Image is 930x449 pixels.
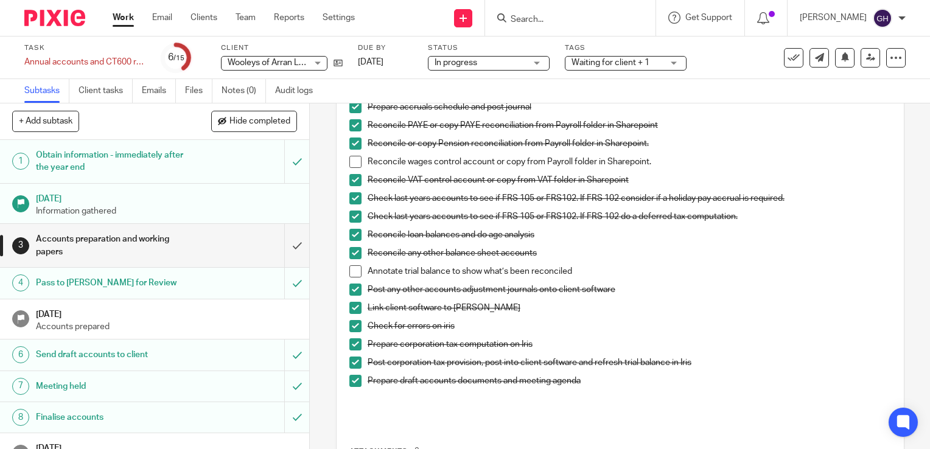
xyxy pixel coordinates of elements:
p: Check last years accounts to see if FRS 105 or FRS102. If FRS 102 consider if a holiday pay accru... [368,192,891,204]
img: svg%3E [873,9,892,28]
span: [DATE] [358,58,383,66]
img: Pixie [24,10,85,26]
h1: Finalise accounts [36,408,194,426]
label: Client [221,43,343,53]
a: Settings [323,12,355,24]
div: 4 [12,274,29,291]
a: Team [236,12,256,24]
button: + Add subtask [12,111,79,131]
p: Reconcile VAT control account or copy from VAT folder in Sharepoint [368,174,891,186]
h1: Send draft accounts to client [36,346,194,364]
p: Accounts prepared [36,321,298,333]
p: Check last years accounts to see if FRS 105 or FRS102. If FRS 102 do a deferred tax computation. [368,211,891,223]
p: Reconcile or copy Pension reconciliation from Payroll folder in Sharepoint. [368,137,891,150]
p: Reconcile loan balances and do age analysis [368,229,891,241]
h1: [DATE] [36,190,298,205]
label: Status [428,43,550,53]
div: 8 [12,409,29,426]
div: 1 [12,153,29,170]
button: Hide completed [211,111,297,131]
p: Check for errors on iris [368,320,891,332]
label: Due by [358,43,413,53]
h1: Pass to [PERSON_NAME] for Review [36,274,194,292]
p: Prepare draft accounts documents and meeting agenda [368,375,891,387]
div: 3 [12,237,29,254]
p: Post corporation tax provision, post into client software and refresh trial balance in Iris [368,357,891,369]
span: Get Support [685,13,732,22]
small: /15 [173,55,184,61]
p: Link client software to [PERSON_NAME] [368,302,891,314]
a: Email [152,12,172,24]
a: Notes (0) [222,79,266,103]
span: In progress [435,58,477,67]
a: Reports [274,12,304,24]
a: Audit logs [275,79,322,103]
p: [PERSON_NAME] [800,12,867,24]
span: Waiting for client + 1 [572,58,649,67]
p: Reconcile PAYE or copy PAYE reconciliation from Payroll folder in Sharepoint [368,119,891,131]
h1: Accounts preparation and working papers [36,230,194,261]
label: Task [24,43,146,53]
h1: [DATE] [36,305,298,321]
div: Annual accounts and CT600 return [24,56,146,68]
p: Prepare corporation tax computation on Iris [368,338,891,350]
a: Work [113,12,134,24]
a: Subtasks [24,79,69,103]
a: Clients [191,12,217,24]
p: Post any other accounts adjustment journals onto client software [368,284,891,296]
p: Reconcile wages control account or copy from Payroll folder in Sharepoint. [368,156,891,168]
span: Hide completed [229,117,290,127]
a: Emails [142,79,176,103]
p: Annotate trial balance to show what’s been reconciled [368,265,891,277]
div: 6 [12,346,29,363]
input: Search [509,15,619,26]
a: Files [185,79,212,103]
span: Wooleys of Arran Limited [228,58,323,67]
label: Tags [565,43,687,53]
p: Information gathered [36,205,298,217]
p: Reconcile any other balance sheet accounts [368,247,891,259]
h1: Meeting held [36,377,194,395]
p: Prepare accruals schedule and post journal [368,101,891,113]
a: Client tasks [79,79,133,103]
div: 7 [12,378,29,395]
h1: Obtain information - immediately after the year end [36,146,194,177]
div: 6 [168,50,184,64]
